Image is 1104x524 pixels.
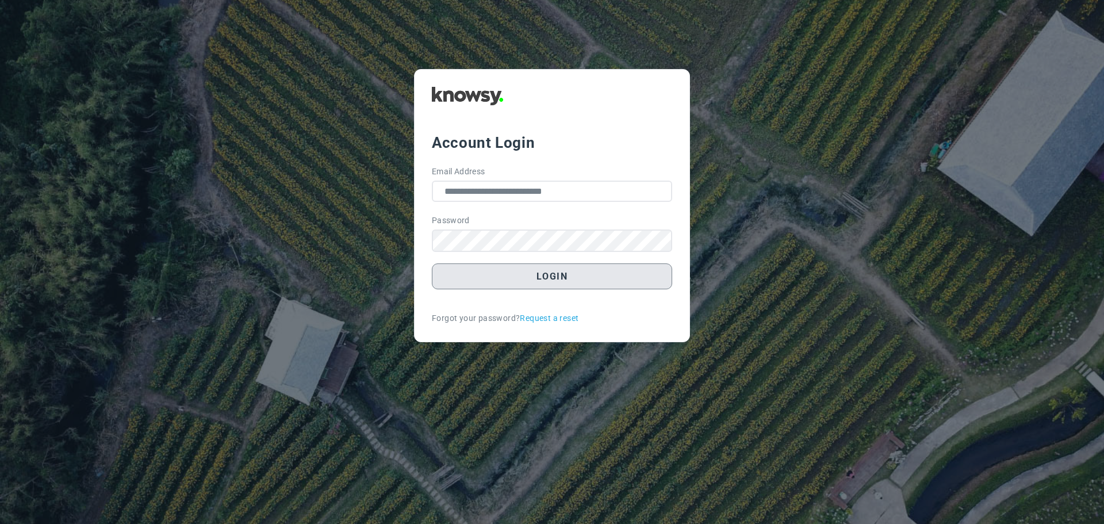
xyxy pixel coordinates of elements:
[432,312,672,324] div: Forgot your password?
[432,263,672,289] button: Login
[432,166,485,178] label: Email Address
[520,312,578,324] a: Request a reset
[432,215,470,227] label: Password
[432,132,672,153] div: Account Login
